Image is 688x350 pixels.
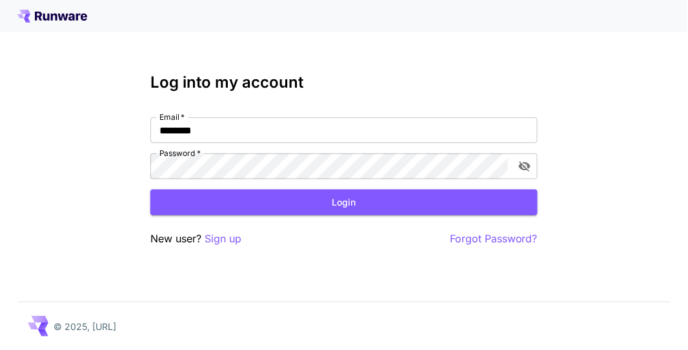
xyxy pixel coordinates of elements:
[159,148,201,159] label: Password
[159,112,185,122] label: Email
[513,155,536,178] button: toggle password visibility
[450,231,538,247] button: Forgot Password?
[150,190,538,216] button: Login
[205,231,241,247] button: Sign up
[150,231,241,247] p: New user?
[150,73,538,92] h3: Log into my account
[54,320,116,333] p: © 2025, [URL]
